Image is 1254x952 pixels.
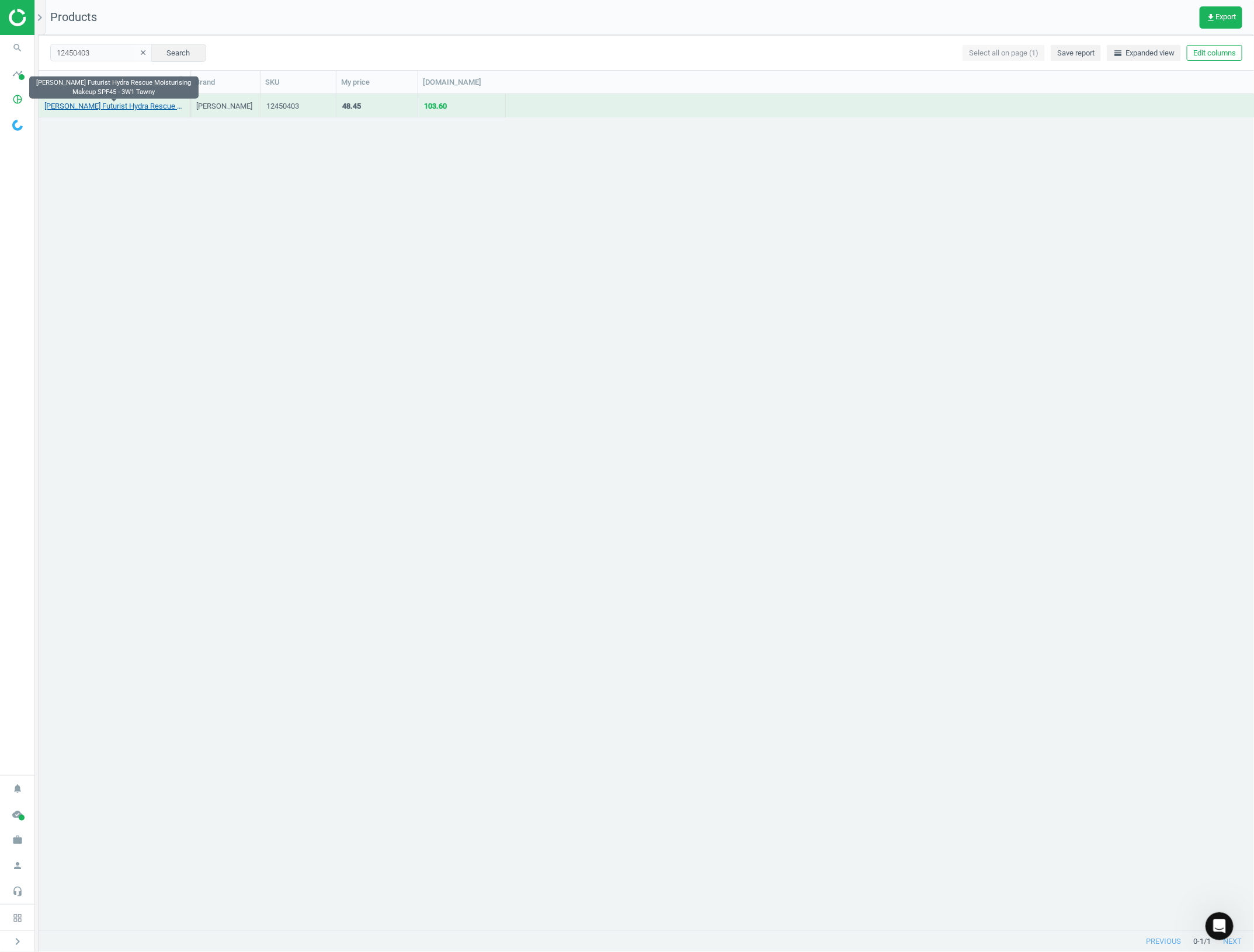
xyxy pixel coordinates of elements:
button: chevron_right [3,934,32,949]
img: ajHJNr6hYgQAAAAASUVORK5CYII= [9,9,92,26]
div: Brand [195,77,255,88]
span: / 1 [1204,936,1211,947]
i: chevron_right [11,934,25,948]
i: work [6,829,29,851]
i: notifications [6,777,29,800]
button: clear [134,45,152,61]
span: Select all on page (1) [969,48,1038,58]
span: Save report [1057,48,1095,58]
div: [PERSON_NAME] Futurist Hydra Rescue Moisturising Makeup SPF45 - 3W1 Tawny [29,77,199,99]
button: Search [151,44,206,61]
button: get_appExport [1200,6,1242,29]
span: Export [1206,13,1236,22]
i: person [6,854,29,877]
div: 48.45 [342,101,361,112]
i: chevron_right [33,11,47,25]
div: 12450403 [266,101,330,112]
div: My price [341,77,413,88]
span: Expanded view [1113,48,1175,58]
a: [PERSON_NAME] Futurist Hydra Rescue Moisturising Makeup SPF45 - 3W1 Tawny [44,101,184,112]
button: Select all on page (1) [963,45,1045,61]
button: previous [1134,931,1193,952]
span: 0 - 1 [1193,936,1204,947]
button: Edit columns [1187,45,1242,61]
div: SKU [265,77,331,88]
i: search [6,37,29,59]
div: [PERSON_NAME] [196,101,252,116]
img: wGWNvw8QSZomAAAAABJRU5ErkJggg== [12,120,23,131]
span: Products [50,10,97,24]
i: horizontal_split [1113,48,1123,58]
div: 103.60 [424,101,447,112]
input: SKU/Title search [50,44,152,61]
i: timeline [6,62,29,85]
i: pie_chart_outlined [6,88,29,110]
i: get_app [1206,13,1215,22]
i: cloud_done [6,803,29,825]
button: horizontal_splitExpanded view [1107,45,1181,61]
button: Save report [1051,45,1101,61]
div: [DOMAIN_NAME] [423,77,501,88]
i: headset_mic [6,880,29,902]
i: clear [139,48,147,57]
iframe: Intercom live chat [1206,912,1234,940]
button: next [1211,931,1254,952]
